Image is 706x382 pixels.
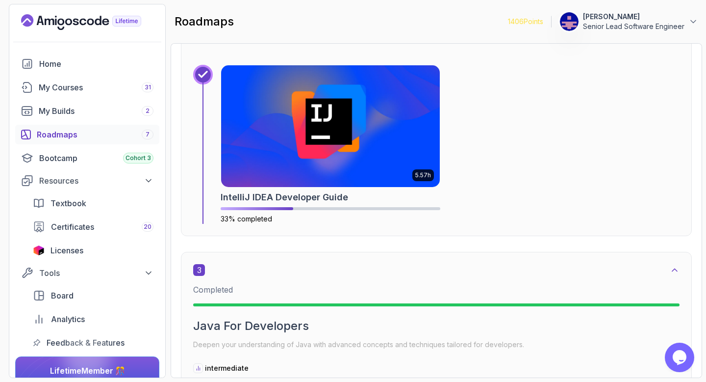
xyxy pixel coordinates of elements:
div: Home [39,58,153,70]
span: Licenses [50,245,83,256]
span: Completed [193,285,233,295]
a: roadmaps [15,125,159,144]
span: 7 [146,131,150,138]
p: 1406 Points [508,17,543,27]
a: board [27,286,159,305]
img: IntelliJ IDEA Developer Guide card [221,65,440,187]
a: textbook [27,193,159,213]
span: 2 [146,107,150,115]
a: feedback [27,333,159,353]
img: user profile image [560,12,579,31]
span: 3 [193,264,205,276]
h2: IntelliJ IDEA Developer Guide [221,191,348,204]
span: Cohort 3 [126,154,151,162]
span: Board [51,290,74,301]
span: 31 [145,83,151,91]
h2: roadmaps [175,14,234,29]
iframe: chat widget [665,343,696,372]
button: Resources [15,172,159,190]
a: courses [15,78,159,97]
span: Feedback & Features [47,337,125,349]
a: IntelliJ IDEA Developer Guide card5.57hIntelliJ IDEA Developer Guide33% completed [221,65,440,224]
img: jetbrains icon [33,246,45,255]
div: Bootcamp [39,152,153,164]
p: [PERSON_NAME] [583,12,684,22]
a: Landing page [21,14,164,30]
span: Textbook [50,197,86,209]
p: intermediate [205,363,249,373]
a: builds [15,101,159,121]
div: Resources [39,175,153,187]
p: Senior Lead Software Engineer [583,22,684,31]
div: Roadmaps [37,129,153,140]
span: 20 [144,223,151,231]
button: Tools [15,264,159,282]
a: home [15,54,159,74]
span: Certificates [51,221,94,233]
button: user profile image[PERSON_NAME]Senior Lead Software Engineer [559,12,698,31]
div: My Builds [39,105,153,117]
p: Deepen your understanding of Java with advanced concepts and techniques tailored for developers. [193,338,680,352]
h2: Java For Developers [193,318,680,334]
a: licenses [27,241,159,260]
a: certificates [27,217,159,237]
p: 5.57h [415,171,431,179]
span: Analytics [51,313,85,325]
div: My Courses [39,82,153,93]
div: Tools [39,267,153,279]
a: analytics [27,309,159,329]
a: bootcamp [15,148,159,168]
span: 33% completed [221,215,272,223]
